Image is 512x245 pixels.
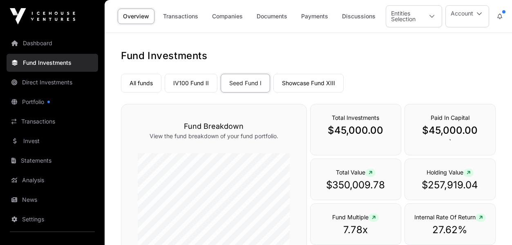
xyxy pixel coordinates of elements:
a: Analysis [7,171,98,189]
a: Showcase Fund XIII [273,74,344,93]
p: 27.62% [413,223,487,236]
div: Entities Selection [386,6,422,27]
a: Fund Investments [7,54,98,72]
a: Transactions [7,113,98,130]
div: ` [405,104,496,155]
p: $350,009.78 [319,179,393,192]
p: 7.78x [319,223,393,236]
a: Settings [7,210,98,228]
span: Internal Rate Of Return [414,214,486,221]
a: Discussions [337,9,381,24]
a: Invest [7,132,98,150]
h1: Fund Investments [121,49,496,62]
a: Transactions [158,9,203,24]
span: Paid In Capital [431,114,470,121]
a: Seed Fund I [221,74,270,93]
a: Documents [251,9,293,24]
span: Fund Multiple [332,214,379,221]
h3: Fund Breakdown [138,121,290,132]
span: Total Investments [332,114,379,121]
a: Portfolio [7,93,98,111]
p: $45,000.00 [413,124,487,137]
span: Holding Value [427,169,474,176]
img: Icehouse Ventures Logo [10,8,75,24]
a: Payments [296,9,333,24]
a: Direct Investments [7,73,98,91]
a: Overview [118,9,154,24]
a: All funds [121,74,161,93]
a: IV100 Fund II [165,74,217,93]
p: $45,000.00 [319,124,393,137]
iframe: Chat Widget [471,206,512,245]
a: Dashboard [7,34,98,52]
a: Companies [207,9,248,24]
a: News [7,191,98,209]
a: Statements [7,152,98,170]
span: Total Value [336,169,376,176]
p: View the fund breakdown of your fund portfolio. [138,132,290,140]
p: $257,919.04 [413,179,487,192]
button: Account [445,5,489,27]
